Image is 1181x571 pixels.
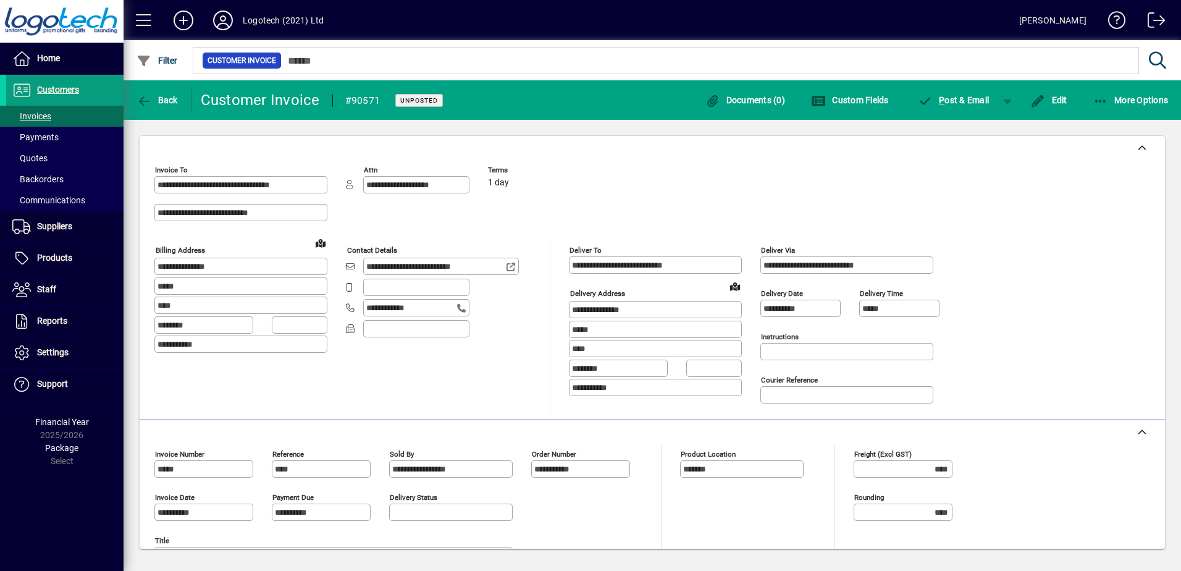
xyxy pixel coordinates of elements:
div: #90571 [345,91,380,111]
button: Post & Email [912,89,996,111]
span: Staff [37,284,56,294]
button: Profile [203,9,243,32]
span: Custom Fields [811,95,889,105]
div: Customer Invoice [201,90,320,110]
span: Reports [37,316,67,326]
a: Knowledge Base [1099,2,1126,43]
a: Staff [6,274,124,305]
span: Filter [137,56,178,66]
span: Package [45,443,78,453]
span: Suppliers [37,221,72,231]
a: Products [6,243,124,274]
mat-label: Invoice To [155,166,188,174]
button: Custom Fields [808,89,892,111]
span: Payments [12,132,59,142]
mat-label: Invoice number [155,450,204,459]
span: Terms [488,166,562,174]
div: Logotech (2021) Ltd [243,11,324,30]
button: More Options [1090,89,1172,111]
a: Quotes [6,148,124,169]
span: Quotes [12,153,48,163]
span: Documents (0) [705,95,785,105]
span: Invoices [12,111,51,121]
mat-label: Instructions [761,332,799,341]
a: Suppliers [6,211,124,242]
span: Communications [12,195,85,205]
a: Communications [6,190,124,211]
a: Backorders [6,169,124,190]
mat-label: Order number [532,450,576,459]
button: Filter [133,49,181,72]
a: View on map [311,233,330,253]
a: Invoices [6,106,124,127]
span: Customers [37,85,79,95]
mat-label: Sold by [390,450,414,459]
span: P [939,95,944,105]
span: More Options [1093,95,1169,105]
a: Reports [6,306,124,337]
button: Edit [1027,89,1070,111]
span: 1 day [488,178,509,188]
button: Add [164,9,203,32]
a: Support [6,369,124,400]
mat-label: Payment due [272,493,314,502]
mat-label: Deliver To [569,246,602,255]
mat-label: Delivery time [860,289,903,298]
span: Support [37,379,68,389]
span: Products [37,253,72,263]
span: Settings [37,347,69,357]
span: Financial Year [35,417,89,427]
mat-label: Product location [681,450,736,459]
mat-label: Reference [272,450,304,459]
mat-label: Deliver via [761,246,795,255]
mat-label: Attn [364,166,377,174]
mat-label: Title [155,536,169,545]
span: Edit [1030,95,1067,105]
div: [PERSON_NAME] [1019,11,1086,30]
span: Customer Invoice [208,54,276,67]
mat-label: Invoice date [155,493,195,502]
button: Back [133,89,181,111]
span: ost & Email [918,95,990,105]
span: Home [37,53,60,63]
a: Home [6,43,124,74]
a: Settings [6,337,124,368]
mat-label: Delivery date [761,289,803,298]
mat-label: Courier Reference [761,376,818,384]
span: Backorders [12,174,64,184]
mat-label: Delivery status [390,493,437,502]
span: Back [137,95,178,105]
mat-label: Freight (excl GST) [854,450,912,459]
a: View on map [725,276,745,296]
app-page-header-button: Back [124,89,191,111]
a: Payments [6,127,124,148]
mat-label: Rounding [854,493,884,502]
span: Unposted [400,96,438,104]
a: Logout [1138,2,1166,43]
button: Documents (0) [702,89,788,111]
